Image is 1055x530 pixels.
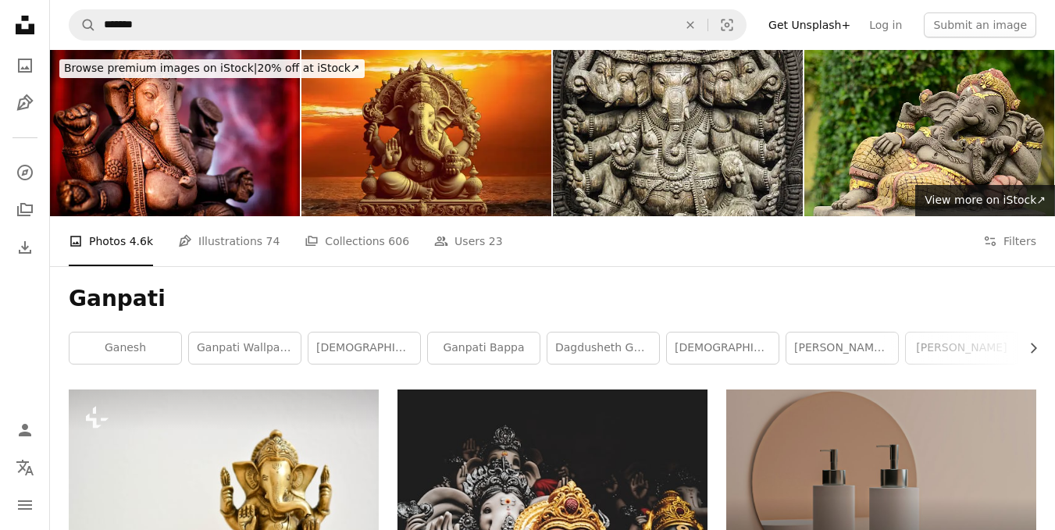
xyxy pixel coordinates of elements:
[70,10,96,40] button: Search Unsplash
[983,216,1036,266] button: Filters
[553,50,803,216] img: Lord Ganesha
[667,333,779,364] a: [DEMOGRAPHIC_DATA]
[9,452,41,483] button: Language
[9,489,41,521] button: Menu
[266,233,280,250] span: 74
[759,12,860,37] a: Get Unsplash+
[786,333,898,364] a: [PERSON_NAME][DATE]
[305,216,409,266] a: Collections 606
[924,12,1036,37] button: Submit an image
[428,333,540,364] a: ganpati bappa
[50,50,300,216] img: A statue of Ganesha, a deity of India on red background
[673,10,707,40] button: Clear
[9,194,41,226] a: Collections
[434,216,503,266] a: Users 23
[708,10,746,40] button: Visual search
[9,87,41,119] a: Illustrations
[189,333,301,364] a: ganpati wallpaper
[69,9,747,41] form: Find visuals sitewide
[915,185,1055,216] a: View more on iStock↗
[804,50,1054,216] img: Ganesha.
[9,157,41,188] a: Explore
[69,285,1036,313] h1: Ganpati
[9,232,41,263] a: Download History
[64,62,257,74] span: Browse premium images on iStock |
[70,333,181,364] a: ganesh
[860,12,911,37] a: Log in
[1019,333,1036,364] button: scroll list to the right
[50,50,374,87] a: Browse premium images on iStock|20% off at iStock↗
[69,486,379,500] a: a small statue of a person
[925,194,1046,206] span: View more on iStock ↗
[9,414,41,446] a: Log in / Sign up
[64,62,360,74] span: 20% off at iStock ↗
[489,233,503,250] span: 23
[547,333,659,364] a: dagdusheth ganpati
[906,333,1018,364] a: [PERSON_NAME]
[178,216,280,266] a: Illustrations 74
[308,333,420,364] a: [DEMOGRAPHIC_DATA]
[388,233,409,250] span: 606
[301,50,551,216] img: Lord Ganesh s Divine Presence on Ganesh Chaturthi
[9,50,41,81] a: Photos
